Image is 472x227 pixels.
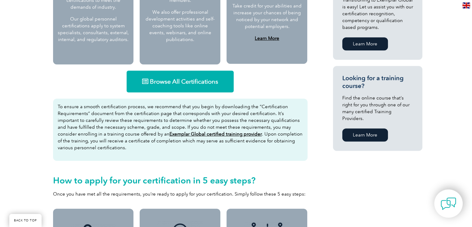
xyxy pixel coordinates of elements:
[462,2,470,8] img: en
[150,78,218,85] span: Browse All Certifications
[342,128,388,141] a: Learn More
[144,9,216,43] p: We also offer professional development activities and self-coaching tools like online events, web...
[342,95,413,122] p: Find the online course that’s right for you through one of our many certified Training Providers.
[441,196,456,211] img: contact-chat.png
[53,191,308,197] p: Once you have met all the requirements, you’re ready to apply for your certification. Simply foll...
[58,103,303,151] p: To ensure a smooth certification process, we recommend that you begin by downloading the “Certifi...
[342,74,413,90] h3: Looking for a training course?
[53,175,308,185] h2: How to apply for your certification in 5 easy steps?
[127,71,234,92] a: Browse All Certifications
[255,35,279,41] a: Learn More
[58,16,129,43] p: Our global personnel certifications apply to system specialists, consultants, external, internal,...
[169,131,262,137] a: Exemplar Global certified training provider
[342,37,388,50] a: Learn More
[232,2,302,30] p: Take credit for your abilities and increase your chances of being noticed by your network and pot...
[9,214,42,227] a: BACK TO TOP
